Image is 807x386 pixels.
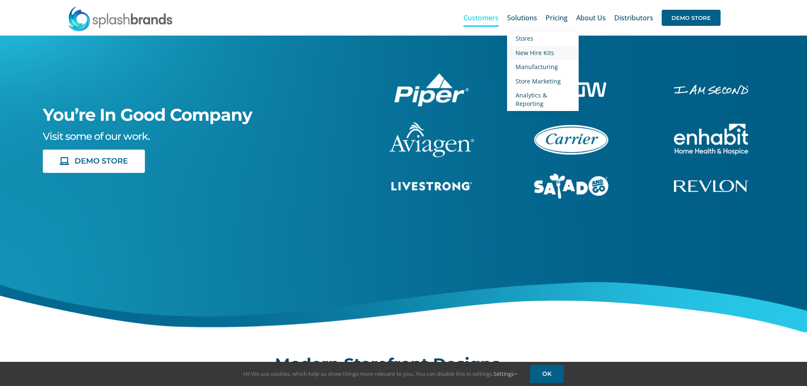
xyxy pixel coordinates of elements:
span: DEMO STORE [662,10,721,26]
a: Manufacturing [507,60,579,74]
img: Carrier Brand Store [534,125,608,155]
a: Stores [507,31,579,46]
img: Salad And Go Store [534,174,608,199]
img: SplashBrands.com Logo [67,6,173,31]
span: Manufacturing [516,63,558,71]
a: sng-1C [534,172,608,182]
span: Solutions [507,14,537,21]
a: DEMO STORE [43,150,145,173]
img: Enhabit Gear Store [674,124,748,155]
span: Analytics & Reporting [516,91,547,108]
img: I Am Second Store [674,85,748,94]
a: DEMO STORE [662,4,721,31]
a: Analytics & Reporting [507,88,579,111]
span: DEMO STORE [75,157,128,166]
span: Pricing [546,14,568,21]
a: enhabit-stacked-white [674,83,748,93]
span: Distributors [614,14,653,21]
a: OK [530,365,564,383]
span: Hi! We use cookies, which help us show things more relevant to you. You can disable this in setti... [243,370,517,378]
a: revlon-flat-white [674,179,748,188]
a: carrier-1B [534,124,608,133]
nav: Main Menu [463,4,721,31]
img: Piper Pilot Ship [394,73,469,106]
a: Distributors [614,4,653,31]
a: piper-White [394,72,469,81]
a: enhabit-stacked-white [674,122,748,132]
a: Store Marketing [507,74,579,89]
span: You’re In Good Company [43,104,252,125]
span: Visit some of our work. [43,130,150,142]
span: New Hire Kits [516,49,554,57]
a: Pricing [546,4,568,31]
img: aviagen-1C [389,122,474,157]
span: About Us [576,14,606,21]
a: Settings [494,370,517,378]
a: Customers [463,4,499,31]
img: Revlon [674,180,748,192]
a: New Hire Kits [507,46,579,60]
img: Livestrong Store [391,182,472,191]
span: Customers [463,14,499,21]
span: Store Marketing [516,77,561,85]
h2: Modern Storefront Designs [275,355,532,372]
a: livestrong-5E-website [391,181,472,190]
span: Stores [516,34,533,42]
